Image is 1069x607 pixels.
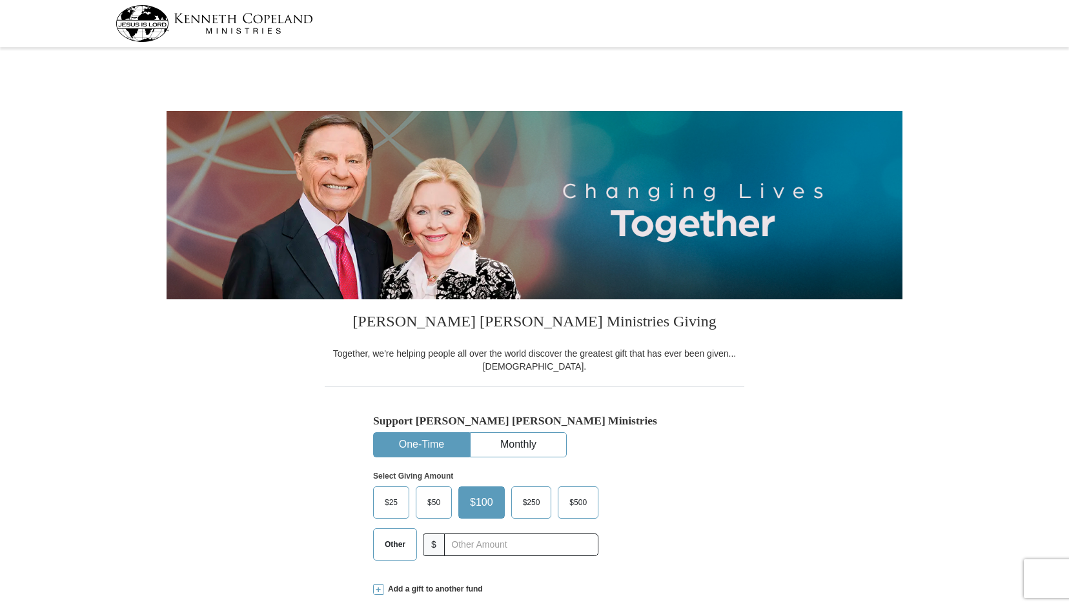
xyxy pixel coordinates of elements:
div: Together, we're helping people all over the world discover the greatest gift that has ever been g... [325,347,744,373]
h3: [PERSON_NAME] [PERSON_NAME] Ministries Giving [325,299,744,347]
span: $100 [463,493,500,512]
button: One-Time [374,433,469,457]
strong: Select Giving Amount [373,472,453,481]
span: Add a gift to another fund [383,584,483,595]
span: $500 [563,493,593,512]
span: Other [378,535,412,554]
h5: Support [PERSON_NAME] [PERSON_NAME] Ministries [373,414,696,428]
button: Monthly [471,433,566,457]
span: $250 [516,493,547,512]
input: Other Amount [444,533,598,556]
img: kcm-header-logo.svg [116,5,313,42]
span: $ [423,533,445,556]
span: $50 [421,493,447,512]
span: $25 [378,493,404,512]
